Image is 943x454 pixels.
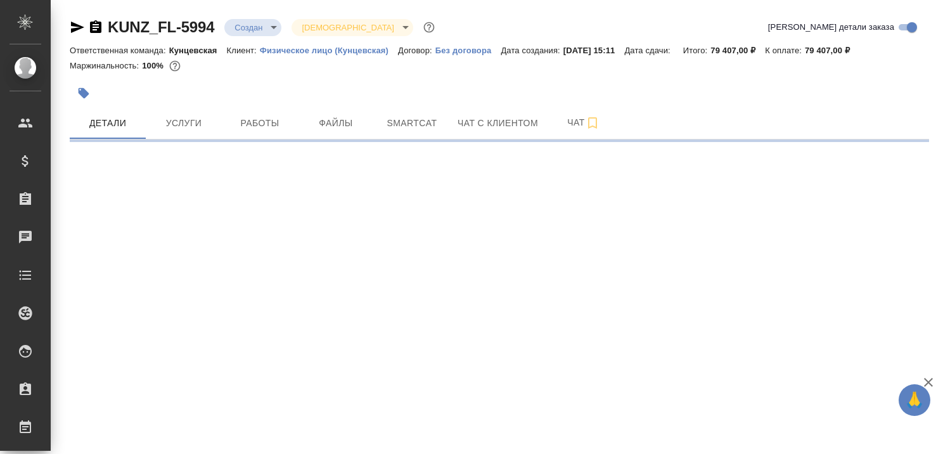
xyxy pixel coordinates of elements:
p: Итого: [683,46,710,55]
p: Без договора [435,46,501,55]
span: 🙏 [904,387,925,413]
p: 100% [142,61,167,70]
div: Создан [292,19,413,36]
span: Файлы [305,115,366,131]
svg: Подписаться [585,115,600,131]
p: Ответственная команда: [70,46,169,55]
button: Добавить тэг [70,79,98,107]
p: Договор: [398,46,435,55]
button: Доп статусы указывают на важность/срочность заказа [421,19,437,36]
p: К оплате: [765,46,805,55]
p: 79 407,00 ₽ [710,46,765,55]
span: Услуги [153,115,214,131]
span: Чат с клиентом [458,115,538,131]
p: 79 407,00 ₽ [805,46,859,55]
button: Скопировать ссылку [88,20,103,35]
a: Без договора [435,44,501,55]
p: Физическое лицо (Кунцевская) [260,46,398,55]
span: Smartcat [382,115,442,131]
span: Детали [77,115,138,131]
span: Работы [229,115,290,131]
p: Дата сдачи: [624,46,673,55]
button: 🙏 [899,384,930,416]
p: Клиент: [227,46,260,55]
a: KUNZ_FL-5994 [108,18,214,36]
button: [DEMOGRAPHIC_DATA] [298,22,397,33]
span: [PERSON_NAME] детали заказа [768,21,894,34]
p: Дата создания: [501,46,563,55]
p: Маржинальность: [70,61,142,70]
p: [DATE] 15:11 [563,46,625,55]
p: Кунцевская [169,46,227,55]
button: Создан [231,22,266,33]
button: Скопировать ссылку для ЯМессенджера [70,20,85,35]
span: Чат [553,115,614,131]
button: 0.00 RUB; [167,58,183,74]
a: Физическое лицо (Кунцевская) [260,44,398,55]
div: Создан [224,19,281,36]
